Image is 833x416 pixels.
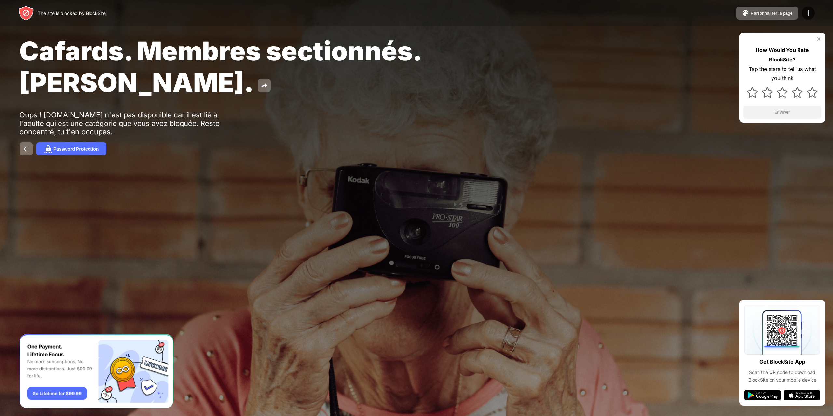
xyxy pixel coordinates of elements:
[18,5,34,21] img: header-logo.svg
[53,146,99,152] div: Password Protection
[804,9,812,17] img: menu-icon.svg
[20,35,421,98] span: Cafards. Membres sectionnés. [PERSON_NAME].
[807,87,818,98] img: star.svg
[816,36,821,42] img: rate-us-close.svg
[38,10,106,16] div: The site is blocked by BlockSite
[20,111,221,136] div: Oups ! [DOMAIN_NAME] n'est pas disponible car il est lié à l'adulte qui est une catégorie que vou...
[260,82,268,89] img: share.svg
[44,145,52,153] img: password.svg
[759,357,805,367] div: Get BlockSite App
[792,87,803,98] img: star.svg
[744,390,781,400] img: google-play.svg
[744,305,820,355] img: qrcode.svg
[762,87,773,98] img: star.svg
[22,145,30,153] img: back.svg
[743,64,821,83] div: Tap the stars to tell us what you think
[743,106,821,119] button: Envoyer
[20,334,173,409] iframe: Banner
[751,11,793,16] div: Personnaliser la page
[736,7,798,20] button: Personnaliser la page
[777,87,788,98] img: star.svg
[742,9,749,17] img: pallet.svg
[784,390,820,400] img: app-store.svg
[36,142,106,155] button: Password Protection
[743,46,821,64] div: How Would You Rate BlockSite?
[747,87,758,98] img: star.svg
[744,369,820,383] div: Scan the QR code to download BlockSite on your mobile device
